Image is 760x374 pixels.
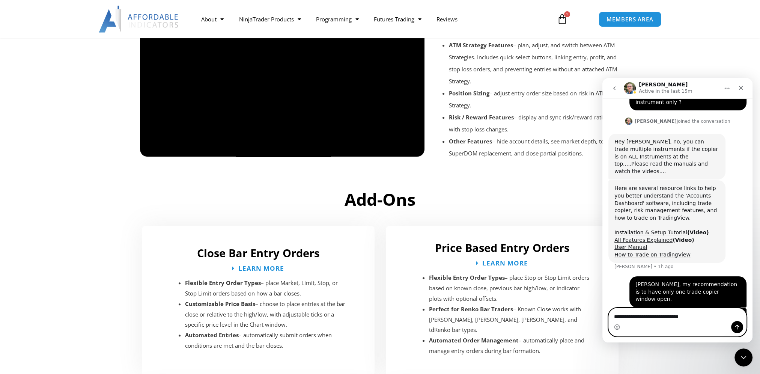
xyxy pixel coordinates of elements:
a: Learn More [232,265,284,271]
iframe: Intercom live chat [734,348,752,366]
strong: Perfect for Renko Bar Traders [429,305,513,313]
h2: Add-Ons [140,189,620,211]
strong: Customizable Price Basis [185,300,255,308]
img: LogoAI | Affordable Indicators – NinjaTrader [99,6,179,33]
span: 1 [564,11,570,17]
span: Learn More [238,265,284,271]
h2: Close Bar Entry Orders [149,246,367,260]
nav: Menu [194,11,548,28]
li: – automatically place and manage entry orders during bar formation. [429,335,592,356]
a: Reviews [429,11,465,28]
strong: Automated Entries [185,331,239,339]
a: Futures Trading [366,11,429,28]
strong: ATM Strategy Features [449,41,513,49]
h2: Price Based Entry Orders [393,241,611,255]
strong: Position Sizing [449,89,489,97]
li: – automatically submit orders when conditions are met and the bar closes. [185,330,348,351]
span: Learn More [482,260,528,266]
a: Programming [308,11,366,28]
li: – place Market, Limit, Stop, or Stop Limit orders based on how a bar closes. [185,278,348,299]
strong: Other Features [449,137,492,145]
a: NinjaTrader Products [231,11,308,28]
strong: Automated Order Management [429,336,519,344]
span: MEMBERS AREA [606,17,653,22]
li: – display and sync risk/reward ratios with stop loss changes. [449,111,619,135]
a: About [194,11,231,28]
a: Learn More [476,260,528,266]
li: – choose to place entries at the bar close or relative to the high/low, with adjustable ticks or ... [185,299,348,330]
a: MEMBERS AREA [599,12,661,27]
li: – hide account details, see market depth, toggle SuperDOM replacement, and close partial positions. [449,135,619,159]
iframe: Intercom live chat [602,78,752,342]
strong: Flexible Entry Order Types [185,279,261,287]
li: – plan, adjust, and switch between ATM Strategies. Includes quick select buttons, linking entry, ... [449,39,619,87]
li: – Known Close works with [PERSON_NAME], [PERSON_NAME], [PERSON_NAME], and tdRenko bar types. [429,304,592,336]
strong: Risk / Reward Features [449,113,514,121]
li: – place Stop or Stop Limit orders based on known close, previous bar high/low, or indicator plots... [429,273,592,304]
a: 1 [546,8,579,30]
li: – adjust entry order size based on risk in ATM Strategy. [449,87,619,111]
strong: Flexible Entry Order Types [429,274,505,281]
